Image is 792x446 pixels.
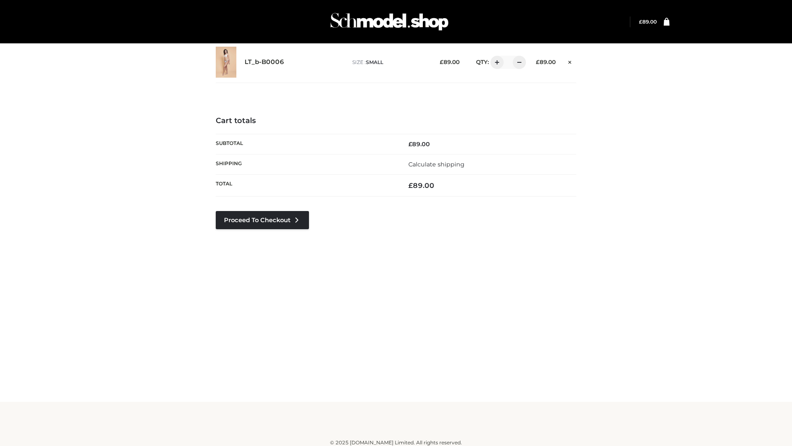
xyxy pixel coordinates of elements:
p: size : [352,59,427,66]
div: QTY: [468,56,523,69]
a: LT_b-B0006 [245,58,284,66]
a: Remove this item [564,56,576,66]
span: £ [408,140,412,148]
bdi: 89.00 [408,181,434,190]
bdi: 89.00 [639,19,657,25]
th: Shipping [216,154,396,174]
span: £ [408,181,413,190]
th: Subtotal [216,134,396,154]
bdi: 89.00 [408,140,430,148]
span: £ [440,59,443,65]
img: Schmodel Admin 964 [328,5,451,38]
th: Total [216,175,396,197]
bdi: 89.00 [440,59,460,65]
span: SMALL [366,59,383,65]
bdi: 89.00 [536,59,556,65]
a: £89.00 [639,19,657,25]
a: Proceed to Checkout [216,211,309,229]
a: Calculate shipping [408,161,464,168]
span: £ [639,19,642,25]
span: £ [536,59,540,65]
h4: Cart totals [216,116,576,126]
